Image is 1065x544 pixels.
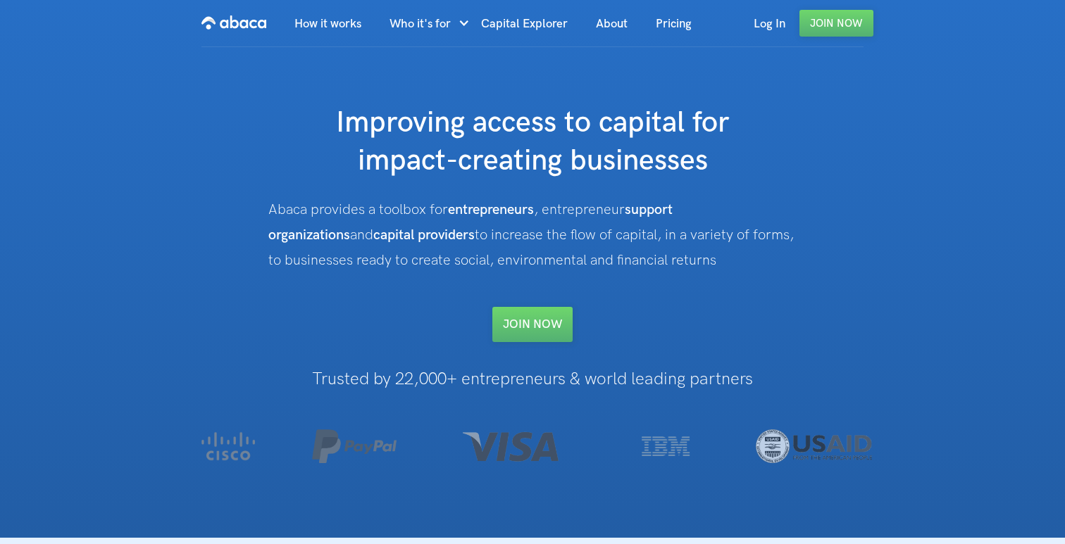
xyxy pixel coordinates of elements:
a: Join Now [799,10,873,37]
a: Join NOW [492,307,573,342]
img: Abaca logo [201,11,266,34]
div: Abaca provides a toolbox for , entrepreneur and to increase the flow of capital, in a variety of ... [268,197,797,273]
h1: Improving access to capital for impact-creating businesses [251,104,814,180]
strong: capital providers [373,227,475,243]
strong: entrepreneurs [448,201,534,218]
h1: Trusted by 22,000+ entrepreneurs & world leading partners [160,370,905,388]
